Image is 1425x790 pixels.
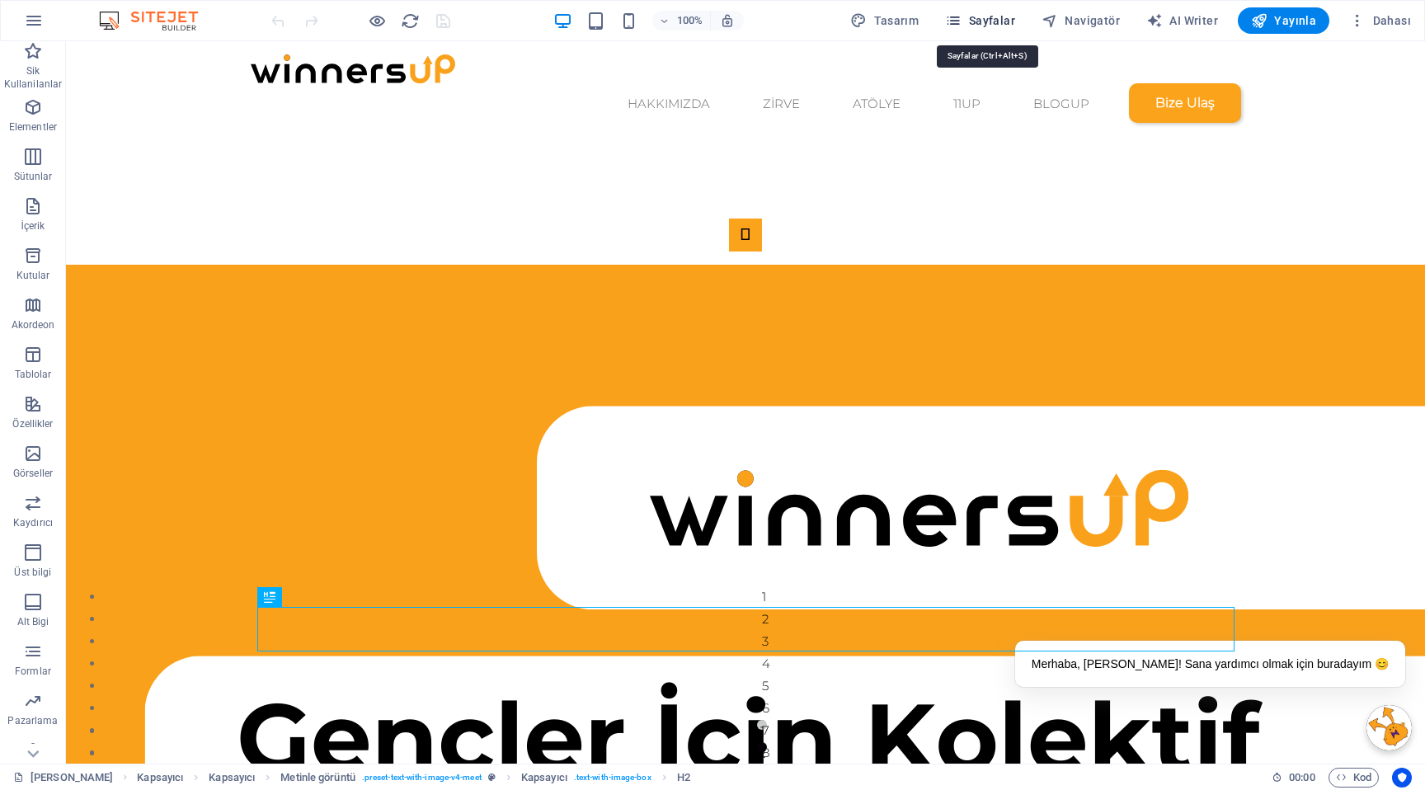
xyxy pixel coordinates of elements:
[137,768,690,788] nav: breadcrumb
[574,768,651,788] span: . text-with-image-box
[850,12,919,29] span: Tasarım
[1300,664,1346,709] img: Winny
[1392,768,1412,788] button: Usercentrics
[938,7,1022,34] button: Sayfalar
[7,714,58,727] p: Pazarlama
[488,773,496,782] i: Bu element, özelleştirilebilir bir ön ayar
[13,768,113,788] a: Seçimi iptal etmek için tıkla. Sayfaları açmak için çift tıkla
[12,318,55,332] p: Akordeon
[844,7,925,34] button: Tasarım
[677,768,690,788] span: Seçmek için tıkla. Düzenlemek için çift tıkla
[14,170,53,183] p: Sütunlar
[209,768,255,788] span: Seçmek için tıkla. Düzenlemek için çift tıkla
[1300,771,1303,783] span: :
[1146,12,1218,29] span: AI Writer
[15,665,51,678] p: Formlar
[1272,768,1315,788] h6: Oturum süresi
[362,768,482,788] span: . preset-text-with-image-v4-meet
[13,516,53,529] p: Kaydırıcı
[677,11,703,31] h6: 100%
[652,11,711,31] button: 100%
[280,768,355,788] span: Seçmek için tıkla. Düzenlemek için çift tıkla
[1343,7,1418,34] button: Dahası
[1042,12,1120,29] span: Navigatör
[17,615,49,628] p: Alt Bigi
[13,467,53,480] p: Görseller
[16,269,50,282] p: Kutular
[15,368,52,381] p: Tablolar
[367,11,387,31] button: Ön izleme modundan çıkıp düzenlemeye devam etmek için buraya tıklayın
[137,768,183,788] span: Seçmek için tıkla. Düzenlemek için çift tıkla
[1336,768,1371,788] span: Kod
[945,12,1015,29] span: Sayfalar
[720,13,735,28] i: Yeniden boyutlandırmada yakınlaştırma düzeyini seçilen cihaza uyacak şekilde otomatik olarak ayarla.
[95,11,219,31] img: Editor Logo
[1035,7,1126,34] button: Navigatör
[1140,7,1225,34] button: AI Writer
[21,219,45,233] p: İçerik
[400,11,420,31] button: reload
[1238,7,1329,34] button: Yayınla
[844,7,925,34] div: Tasarım (Ctrl+Alt+Y)
[12,417,53,430] p: Özellikler
[401,12,420,31] i: Sayfayı yeniden yükleyin
[1251,12,1316,29] span: Yayınla
[949,600,1339,646] div: Merhaba, [PERSON_NAME]! Sana yardımcı olmak için buradayım 😊
[1289,768,1314,788] span: 00 00
[1329,768,1379,788] button: Kod
[1349,12,1411,29] span: Dahası
[14,566,51,579] p: Üst bilgi
[1300,664,1346,709] button: chat-button
[521,768,567,788] span: Seçmek için tıkla. Düzenlemek için çift tıkla
[9,120,57,134] p: Elementler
